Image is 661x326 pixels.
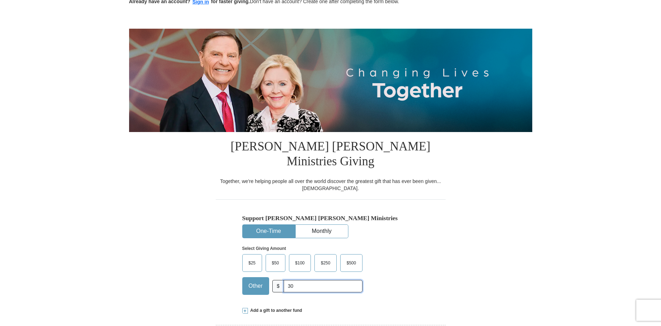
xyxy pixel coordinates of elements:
[292,258,308,269] span: $100
[317,258,334,269] span: $250
[245,281,266,292] span: Other
[268,258,283,269] span: $50
[284,280,362,293] input: Other Amount
[343,258,360,269] span: $500
[242,215,419,222] h5: Support [PERSON_NAME] [PERSON_NAME] Ministries
[242,246,286,251] strong: Select Giving Amount
[248,308,302,314] span: Add a gift to another fund
[296,225,348,238] button: Monthly
[272,280,284,293] span: $
[216,132,446,178] h1: [PERSON_NAME] [PERSON_NAME] Ministries Giving
[216,178,446,192] div: Together, we're helping people all over the world discover the greatest gift that has ever been g...
[245,258,259,269] span: $25
[243,225,295,238] button: One-Time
